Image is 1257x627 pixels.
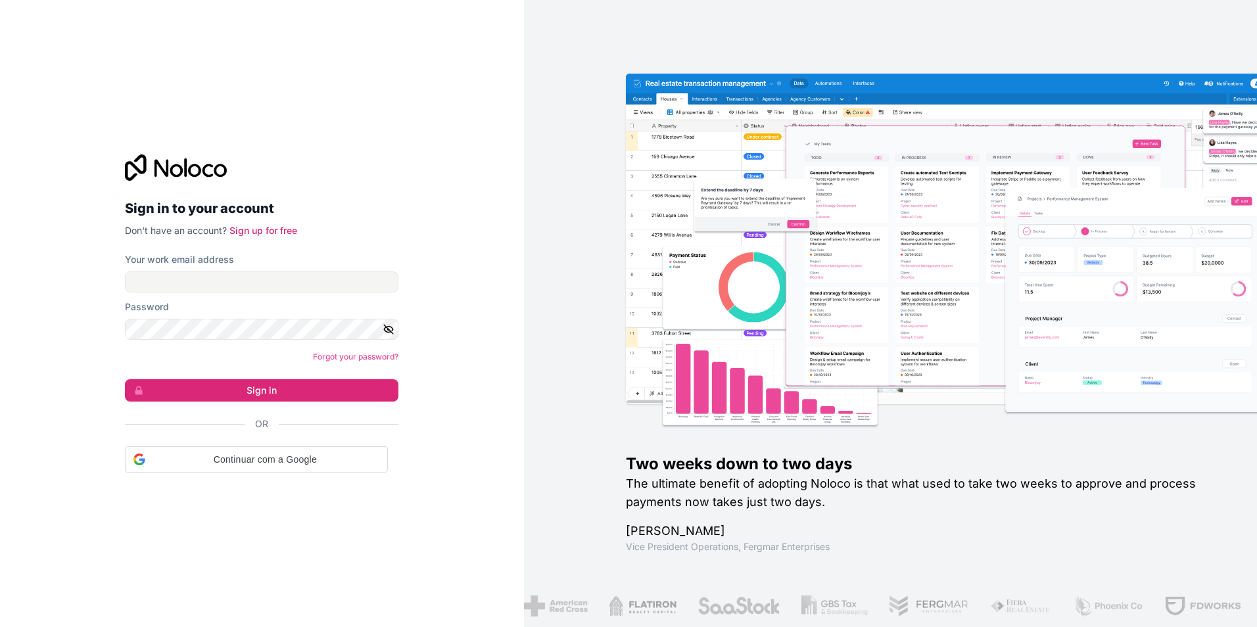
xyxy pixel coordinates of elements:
[1164,595,1241,616] img: /assets/fdworks-Bi04fVtw.png
[125,197,398,220] h2: Sign in to your account
[626,453,1215,475] h1: Two weeks down to two days
[125,300,169,313] label: Password
[125,225,227,236] span: Don't have an account?
[313,352,398,361] a: Forgot your password?
[990,595,1052,616] img: /assets/fiera-fwj2N5v4.png
[125,446,388,473] div: Continuar com a Google
[524,595,588,616] img: /assets/american-red-cross-BAupjrZR.png
[1073,595,1144,616] img: /assets/phoenix-BREaitsQ.png
[125,271,398,292] input: Email address
[609,595,677,616] img: /assets/flatiron-C8eUkumj.png
[125,379,398,402] button: Sign in
[626,475,1215,511] h2: The ultimate benefit of adopting Noloco is that what used to take two weeks to approve and proces...
[125,319,398,340] input: Password
[801,595,868,616] img: /assets/gbstax-C-GtDUiK.png
[698,595,780,616] img: /assets/saastock-C6Zbiodz.png
[889,595,969,616] img: /assets/fergmar-CudnrXN5.png
[626,522,1215,540] h1: [PERSON_NAME]
[125,253,234,266] label: Your work email address
[151,453,379,467] span: Continuar com a Google
[229,225,297,236] a: Sign up for free
[626,540,1215,553] h1: Vice President Operations , Fergmar Enterprises
[255,417,268,430] span: Or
